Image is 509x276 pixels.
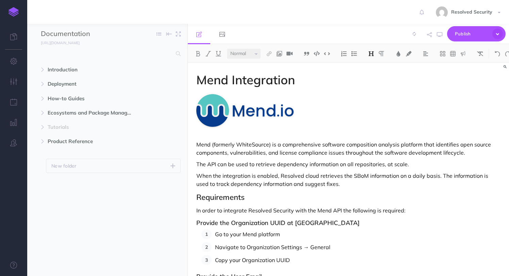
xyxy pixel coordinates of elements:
[9,7,19,17] img: logo-mark.svg
[215,51,221,56] img: Underline button
[276,51,282,56] img: Add image button
[41,29,121,39] input: Documentation Name
[196,172,500,188] p: When the integration is enabled, Resolved cloud retrieves the SBoM information on a daily basis. ...
[215,242,500,252] p: Navigate to Organization Settings → General
[477,51,483,56] img: Clear styles button
[48,137,138,145] span: Product Reference
[455,29,489,39] span: Publish
[195,51,201,56] img: Bold button
[196,94,294,127] img: ZubcVsnujtCtpJA4hUHE.png
[215,255,500,265] p: Copy your Organization UUID
[286,51,293,56] img: Add video button
[196,220,500,226] h3: Provide the Organization UUID at [GEOGRAPHIC_DATA]
[48,94,138,103] span: How-to Guides
[447,26,506,41] button: Publish
[48,66,138,74] span: Introduction
[378,51,384,56] img: Paragraph button
[303,51,310,56] img: Blockquote button
[494,51,500,56] img: Undo
[460,51,466,56] img: Callout dropdown menu button
[51,162,77,170] p: New folder
[196,193,500,201] h2: Requirements
[215,229,500,239] p: Go to your Mend platform
[266,51,272,56] img: Link button
[324,51,330,56] img: Inline code button
[406,51,412,56] img: Text background color button
[341,51,347,56] img: Ordered list button
[48,80,138,88] span: Deployment
[450,51,456,56] img: Create table button
[314,51,320,56] img: Code block button
[48,123,138,131] span: Tutorials
[205,51,211,56] img: Italic button
[436,6,448,18] img: 8b1647bb1cd73c15cae5ed120f1c6fc6.jpg
[46,159,181,173] button: New folder
[196,206,500,214] p: In order to integrate Resolved Security with the Mend API the following is required:
[448,9,496,15] span: Resolved Security
[395,51,401,56] img: Text color button
[196,140,500,157] p: Mend (formerly WhiteSource) is a comprehensive software composition analysis platform that identi...
[27,39,86,46] a: [URL][DOMAIN_NAME]
[41,48,172,60] input: Search
[41,40,80,45] small: [URL][DOMAIN_NAME]
[196,160,500,168] p: The API can be used to retrieve dependency information on all repositories, at scale.
[423,51,429,56] img: Alignment dropdown menu button
[351,51,357,56] img: Unordered list button
[48,109,138,117] span: Ecosystems and Package Managers
[196,73,500,87] h1: Mend Integration
[368,51,374,56] img: Headings dropdown button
